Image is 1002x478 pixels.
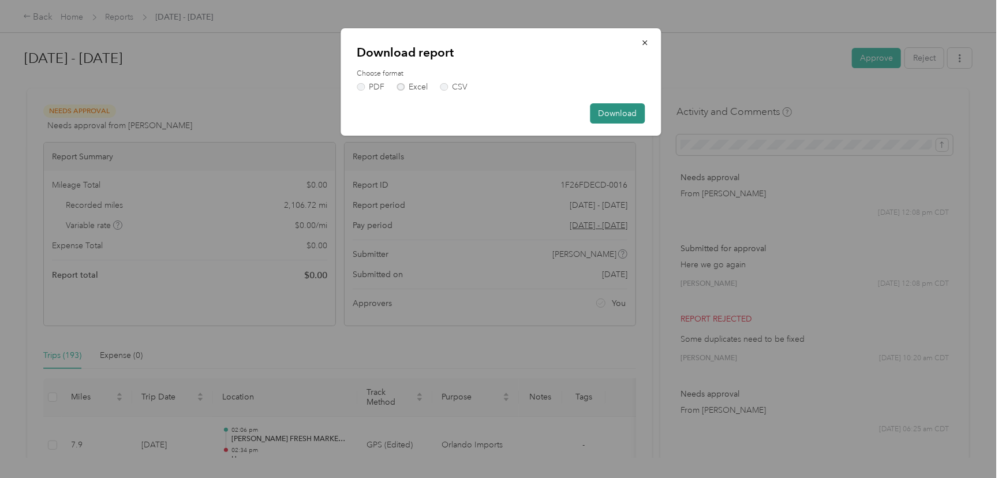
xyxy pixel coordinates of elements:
iframe: Everlance-gr Chat Button Frame [937,413,1002,478]
label: PDF [357,83,385,91]
button: Download [590,103,645,124]
p: Download report [357,44,645,61]
label: CSV [440,83,468,91]
label: Choose format [357,69,645,79]
label: Excel [397,83,428,91]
